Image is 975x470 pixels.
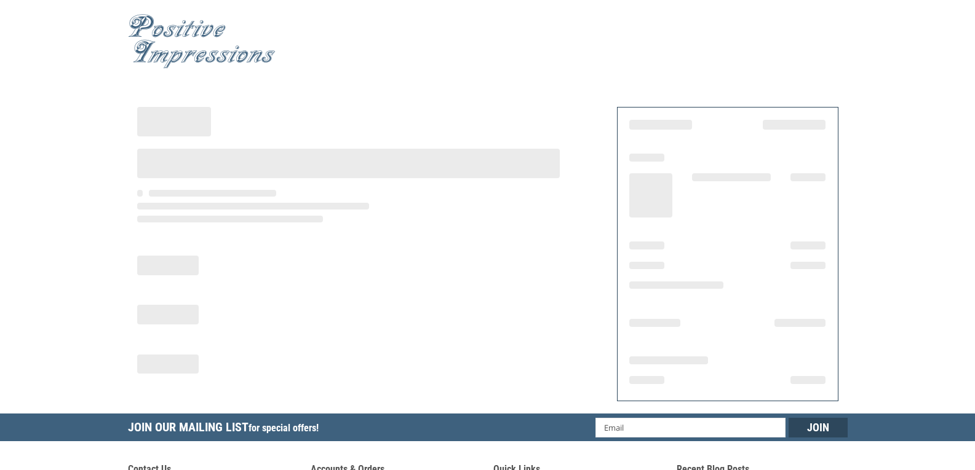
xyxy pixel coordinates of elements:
[595,418,786,437] input: Email
[128,14,276,69] img: Positive Impressions
[249,422,319,434] span: for special offers!
[128,413,325,445] h5: Join Our Mailing List
[789,418,848,437] input: Join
